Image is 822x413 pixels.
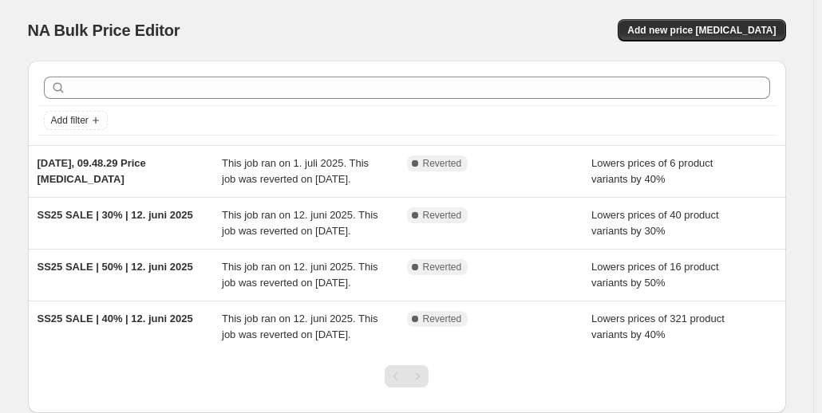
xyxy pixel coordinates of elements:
[222,209,378,237] span: This job ran on 12. juni 2025. This job was reverted on [DATE].
[28,22,180,39] span: NA Bulk Price Editor
[44,111,108,130] button: Add filter
[591,209,719,237] span: Lowers prices of 40 product variants by 30%
[38,261,193,273] span: SS25 SALE | 50% | 12. juni 2025
[38,209,193,221] span: SS25 SALE | 30% | 12. juni 2025
[591,313,725,340] span: Lowers prices of 321 product variants by 40%
[38,313,193,324] span: SS25 SALE | 40% | 12. juni 2025
[591,157,713,185] span: Lowers prices of 6 product variants by 40%
[591,261,719,289] span: Lowers prices of 16 product variants by 50%
[423,157,462,170] span: Reverted
[222,157,369,185] span: This job ran on 1. juli 2025. This job was reverted on [DATE].
[385,365,429,387] nav: Pagination
[423,261,462,273] span: Reverted
[38,157,146,185] span: [DATE], 09.48.29 Price [MEDICAL_DATA]
[222,261,378,289] span: This job ran on 12. juni 2025. This job was reverted on [DATE].
[627,24,776,37] span: Add new price [MEDICAL_DATA]
[618,19,785,41] button: Add new price [MEDICAL_DATA]
[423,209,462,222] span: Reverted
[222,313,378,340] span: This job ran on 12. juni 2025. This job was reverted on [DATE].
[51,114,89,127] span: Add filter
[423,313,462,325] span: Reverted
